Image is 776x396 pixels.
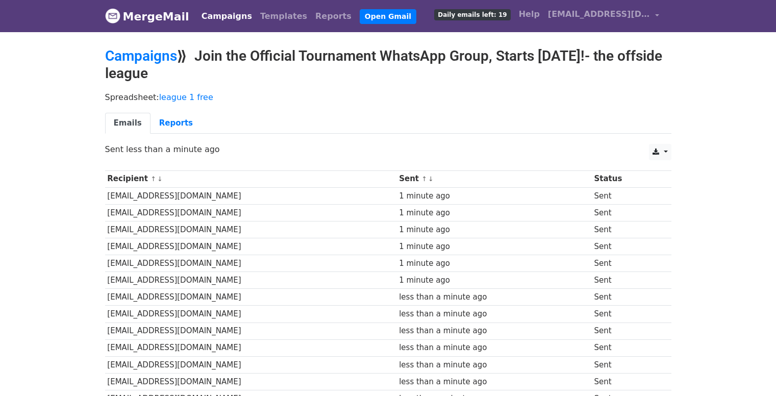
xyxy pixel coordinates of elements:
td: Sent [592,306,661,323]
a: Reports [311,6,356,27]
div: less than a minute ago [399,291,589,303]
td: [EMAIL_ADDRESS][DOMAIN_NAME] [105,255,397,272]
td: [EMAIL_ADDRESS][DOMAIN_NAME] [105,238,397,255]
td: Sent [592,255,661,272]
div: 1 minute ago [399,241,589,253]
span: [EMAIL_ADDRESS][DOMAIN_NAME] [548,8,650,20]
td: Sent [592,221,661,238]
td: Sent [592,339,661,356]
a: Campaigns [197,6,256,27]
a: ↓ [428,175,434,183]
a: ↓ [157,175,163,183]
div: 1 minute ago [399,258,589,269]
div: 1 minute ago [399,190,589,202]
a: Campaigns [105,47,177,64]
td: Sent [592,323,661,339]
a: ↑ [151,175,156,183]
th: Sent [396,170,591,187]
td: [EMAIL_ADDRESS][DOMAIN_NAME] [105,187,397,204]
td: [EMAIL_ADDRESS][DOMAIN_NAME] [105,272,397,289]
td: [EMAIL_ADDRESS][DOMAIN_NAME] [105,221,397,238]
a: league 1 free [159,92,213,102]
td: [EMAIL_ADDRESS][DOMAIN_NAME] [105,323,397,339]
td: [EMAIL_ADDRESS][DOMAIN_NAME] [105,373,397,390]
div: less than a minute ago [399,376,589,388]
a: [EMAIL_ADDRESS][DOMAIN_NAME] [544,4,663,28]
td: [EMAIL_ADDRESS][DOMAIN_NAME] [105,339,397,356]
a: Reports [151,113,202,134]
a: Open Gmail [360,9,416,24]
h2: ⟫ Join the Official Tournament WhatsApp Group, Starts [DATE]!- the offside league [105,47,671,82]
td: Sent [592,187,661,204]
div: 1 minute ago [399,224,589,236]
td: Sent [592,238,661,255]
p: Spreadsheet: [105,92,671,103]
div: less than a minute ago [399,325,589,337]
p: Sent less than a minute ago [105,144,671,155]
td: Sent [592,204,661,221]
a: MergeMail [105,6,189,27]
div: less than a minute ago [399,359,589,371]
a: Daily emails left: 19 [430,4,514,24]
a: ↑ [421,175,427,183]
span: Daily emails left: 19 [434,9,510,20]
td: [EMAIL_ADDRESS][DOMAIN_NAME] [105,289,397,306]
th: Recipient [105,170,397,187]
td: Sent [592,373,661,390]
a: Templates [256,6,311,27]
td: Sent [592,272,661,289]
td: Sent [592,356,661,373]
td: [EMAIL_ADDRESS][DOMAIN_NAME] [105,306,397,323]
a: Emails [105,113,151,134]
div: 1 minute ago [399,275,589,286]
div: 1 minute ago [399,207,589,219]
div: less than a minute ago [399,308,589,320]
td: [EMAIL_ADDRESS][DOMAIN_NAME] [105,204,397,221]
td: Sent [592,289,661,306]
td: [EMAIL_ADDRESS][DOMAIN_NAME] [105,356,397,373]
div: less than a minute ago [399,342,589,354]
a: Help [515,4,544,24]
th: Status [592,170,661,187]
img: MergeMail logo [105,8,120,23]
